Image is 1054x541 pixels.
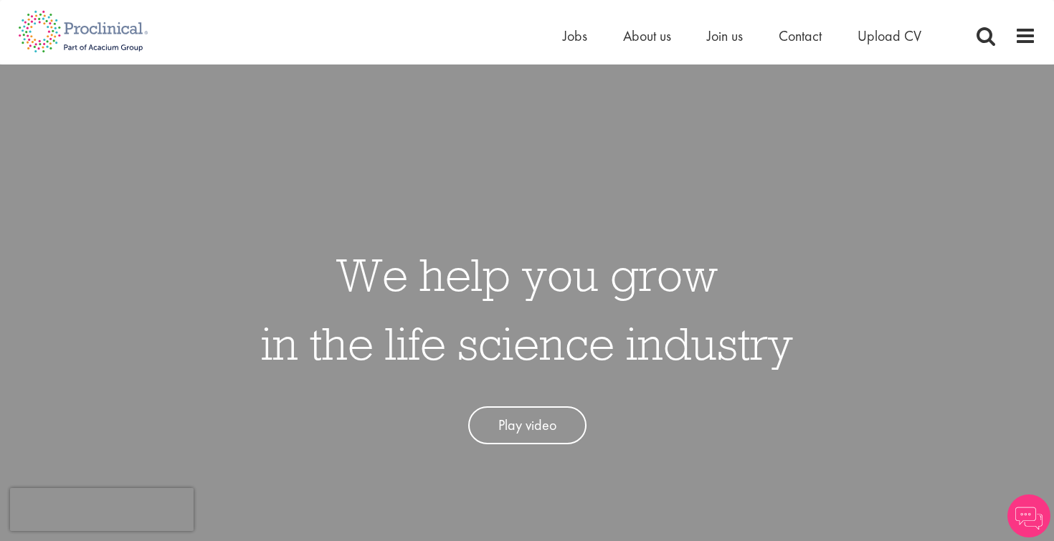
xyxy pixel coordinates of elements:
[858,27,921,45] a: Upload CV
[1007,494,1050,537] img: Chatbot
[779,27,822,45] a: Contact
[707,27,743,45] a: Join us
[468,406,587,444] a: Play video
[623,27,671,45] a: About us
[261,240,793,378] h1: We help you grow in the life science industry
[563,27,587,45] a: Jobs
